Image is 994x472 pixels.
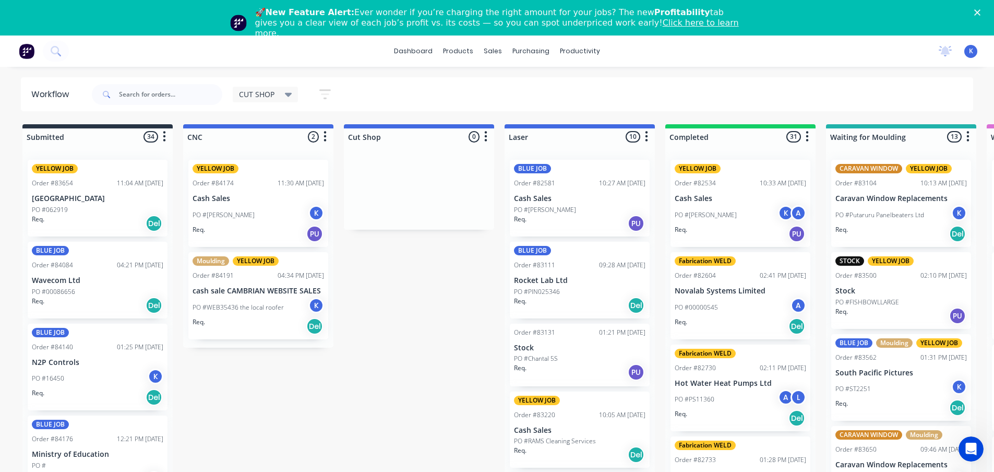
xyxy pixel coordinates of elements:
input: Search for orders... [119,84,222,105]
div: L [791,390,806,405]
div: PU [788,226,805,242]
p: Cash Sales [193,194,324,203]
p: PO #[PERSON_NAME] [193,210,255,220]
p: Req. [514,363,526,373]
div: Order #84176 [32,434,73,444]
p: Stock [514,344,645,352]
div: BLUE JOB [32,420,69,429]
p: PO #Putaruru Panelbeaters Ltd [835,210,924,220]
div: Workflow [31,88,74,101]
div: Del [628,446,644,463]
div: Fabrication WELD [675,256,736,266]
div: Order #84140 [32,343,73,352]
p: Wavecom Ltd [32,276,163,285]
div: BLUE JOBOrder #8408404:21 PM [DATE]Wavecom LtdPO #00086656Req.Del [28,242,167,318]
div: K [951,205,967,221]
b: Profitability [654,7,710,17]
div: Del [628,297,644,314]
span: CUT SHOP [239,89,274,100]
p: Caravan Window Replacements [835,194,967,203]
p: cash sale CAMBRIAN WEBSITE SALES [193,287,324,296]
div: CARAVAN WINDOWYELLOW JOBOrder #8310410:13 AM [DATE]Caravan Window ReplacementsPO #Putaruru Panelb... [831,160,971,247]
p: PO #[PERSON_NAME] [675,210,737,220]
div: Order #83220 [514,410,555,420]
div: YELLOW JOBOrder #8365411:04 AM [DATE][GEOGRAPHIC_DATA]PO #062919Req.Del [28,160,167,237]
div: BLUE JOBOrder #8311109:28 AM [DATE]Rocket Lab LtdPO #PIN025346Req.Del [510,242,650,318]
p: Stock [835,287,967,296]
p: PO #FISHBOWLLARGE [835,298,899,307]
b: New Feature Alert: [266,7,355,17]
p: Cash Sales [514,426,645,435]
div: 10:05 AM [DATE] [599,410,645,420]
div: STOCKYELLOW JOBOrder #8350002:10 PM [DATE]StockPO #FISHBOWLLARGEReq.PU [831,252,971,329]
div: CARAVAN WINDOW [835,430,902,440]
div: 01:25 PM [DATE] [117,343,163,352]
div: Del [949,226,966,242]
div: Order #83562 [835,353,877,362]
div: BLUE JOBOrder #8414001:25 PM [DATE]N2P ControlsPO #16450KReq.Del [28,324,167,411]
div: Del [146,215,162,232]
div: Order #82534 [675,179,716,188]
div: purchasing [507,43,555,59]
p: Cash Sales [514,194,645,203]
p: Hot Water Heat Pumps Ltd [675,379,806,388]
div: 10:27 AM [DATE] [599,179,645,188]
div: Order #83654 [32,179,73,188]
p: Req. [193,317,205,327]
div: STOCK [835,256,864,266]
div: Order #83500 [835,271,877,280]
div: Order #83650 [835,445,877,454]
div: sales [478,43,507,59]
p: Req. [193,225,205,234]
div: YELLOW JOB [514,396,560,405]
div: PU [949,308,966,324]
div: Del [788,318,805,335]
div: 11:04 AM [DATE] [117,179,163,188]
p: Req. [675,317,687,327]
div: Order #84191 [193,271,234,280]
a: Click here to learn more. [255,18,739,38]
div: BLUE JOB [32,246,69,255]
div: 02:11 PM [DATE] [760,363,806,373]
div: Del [949,399,966,416]
div: YELLOW JOBOrder #8322010:05 AM [DATE]Cash SalesPO #RAMS Cleaning ServicesReq.Del [510,392,650,468]
div: 01:31 PM [DATE] [920,353,967,362]
div: Fabrication WELD [675,349,736,358]
div: BLUE JOBOrder #8258110:27 AM [DATE]Cash SalesPO #[PERSON_NAME]Req.PU [510,160,650,237]
div: PU [628,364,644,381]
div: YELLOW JOB [675,164,721,173]
div: Order #82730 [675,363,716,373]
div: Del [146,297,162,314]
p: PO #ST2251 [835,384,871,394]
p: PO #00086656 [32,287,75,297]
p: N2P Controls [32,358,163,367]
div: YELLOW JOB [193,164,238,173]
div: Del [306,318,323,335]
p: Caravan Window Replacements [835,461,967,469]
div: BLUE JOB [514,246,551,255]
p: Req. [32,297,44,306]
div: YELLOW JOB [906,164,952,173]
div: BLUE JOB [514,164,551,173]
p: PO #16450 [32,374,64,383]
div: PU [628,215,644,232]
p: PO #Chantal 5S [514,354,558,363]
div: 09:28 AM [DATE] [599,261,645,270]
div: Del [788,410,805,427]
div: Moulding [906,430,942,440]
div: Fabrication WELDOrder #8273002:11 PM [DATE]Hot Water Heat Pumps LtdPO #PS11360ALReq.Del [670,345,810,432]
div: Order #84174 [193,179,234,188]
div: YELLOW JOB [868,256,914,266]
p: PO #PIN025346 [514,287,560,297]
div: K [951,379,967,395]
p: Ministry of Education [32,450,163,459]
p: [GEOGRAPHIC_DATA] [32,194,163,203]
div: 09:46 AM [DATE] [920,445,967,454]
div: Order #8313101:21 PM [DATE]StockPO #Chantal 5SReq.PU [510,324,650,386]
div: YELLOW JOBOrder #8253410:33 AM [DATE]Cash SalesPO #[PERSON_NAME]KAReq.PU [670,160,810,247]
p: Novalab Systems Limited [675,287,806,296]
p: PO #PS11360 [675,395,714,404]
div: 10:13 AM [DATE] [920,179,967,188]
p: PO # [32,461,46,470]
div: 04:34 PM [DATE] [278,271,324,280]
